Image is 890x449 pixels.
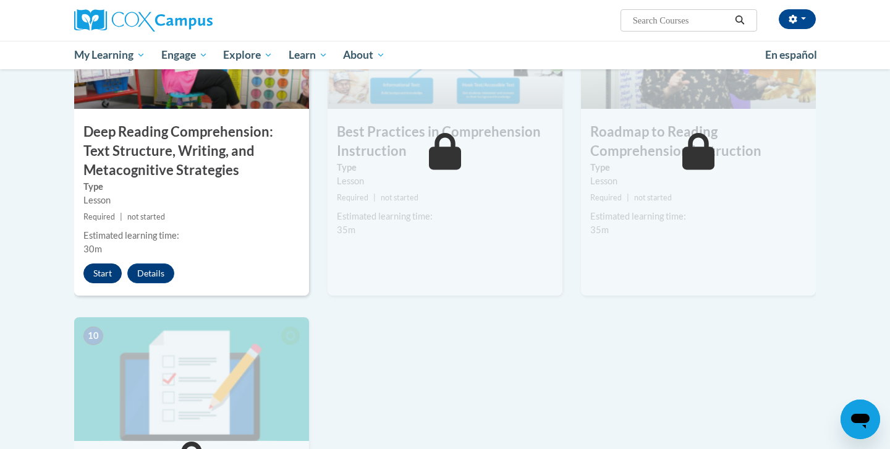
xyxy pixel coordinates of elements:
button: Start [83,263,122,283]
span: not started [634,193,672,202]
button: Account Settings [779,9,816,29]
h3: Roadmap to Reading Comprehension Instruction [581,122,816,161]
span: My Learning [74,48,145,62]
span: About [343,48,385,62]
label: Type [337,161,553,174]
h3: Deep Reading Comprehension: Text Structure, Writing, and Metacognitive Strategies [74,122,309,179]
span: | [627,193,629,202]
div: Estimated learning time: [337,210,553,223]
span: Learn [289,48,328,62]
div: Lesson [83,194,300,207]
a: About [336,41,394,69]
a: Learn [281,41,336,69]
a: Engage [153,41,216,69]
span: 35m [590,224,609,235]
a: En español [757,42,825,68]
span: En español [765,48,817,61]
iframe: Button to launch messaging window [841,400,880,439]
label: Type [590,161,807,174]
h3: Best Practices in Comprehension Instruction [328,122,562,161]
span: 30m [83,244,102,254]
span: Required [83,212,115,221]
a: Cox Campus [74,9,309,32]
div: Lesson [337,174,553,188]
a: Explore [215,41,281,69]
button: Search [731,13,749,28]
div: Estimated learning time: [590,210,807,223]
span: Engage [161,48,208,62]
button: Details [127,263,174,283]
span: 35m [337,224,355,235]
span: Explore [223,48,273,62]
label: Type [83,180,300,194]
span: 10 [83,327,103,345]
input: Search Courses [632,13,731,28]
div: Main menu [56,41,834,69]
span: Required [590,193,622,202]
img: Cox Campus [74,9,213,32]
div: Estimated learning time: [83,229,300,242]
span: not started [127,212,165,221]
img: Course Image [74,317,309,441]
span: | [373,193,376,202]
a: My Learning [66,41,153,69]
span: Required [337,193,368,202]
div: Lesson [590,174,807,188]
span: | [120,212,122,221]
span: not started [381,193,418,202]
